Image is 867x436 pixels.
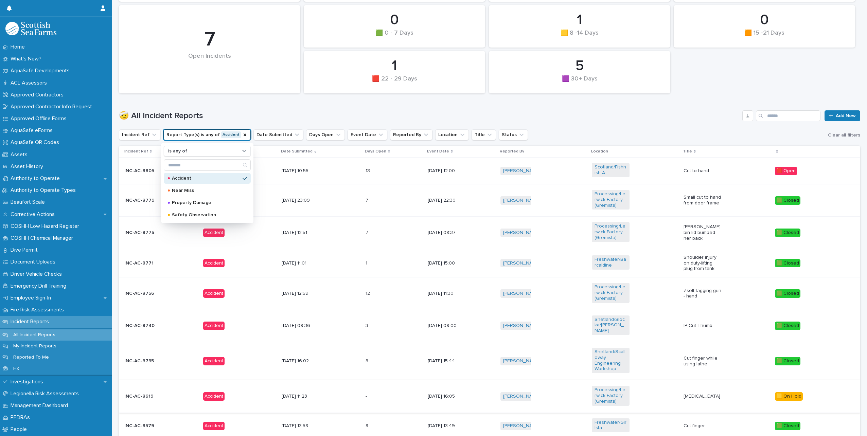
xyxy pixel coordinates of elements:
button: Title [472,129,496,140]
button: Reported By [390,129,432,140]
div: Accident [203,259,225,268]
p: Title [683,148,692,155]
p: is any of [168,148,187,154]
p: Driver Vehicle Checks [8,271,67,277]
div: Accident [203,357,225,365]
p: Assets [8,151,33,158]
div: 🟥 Open [775,167,797,175]
div: 🟩 0 - 7 Days [315,30,474,44]
p: All Incident Reports [8,332,61,338]
p: ACL Assessors [8,80,52,86]
div: 🟩 Closed [775,357,800,365]
a: [PERSON_NAME] [503,198,540,203]
tr: INC-AC-8779Accident[DATE] 23:0977 [DATE] 22:30[PERSON_NAME] Processing/Lerwick Factory (Gremista)... [119,184,860,216]
p: [DATE] 11:30 [428,291,465,296]
img: bPIBxiqnSb2ggTQWdOVV [5,22,56,35]
p: Beaufort Scale [8,199,50,205]
p: [DATE] 09:00 [428,323,465,329]
div: 🟥 22 - 29 Days [315,75,474,90]
div: Search [164,159,251,171]
p: 13 [366,167,371,174]
div: 🟩 Closed [775,229,800,237]
input: Search [756,110,820,121]
p: Shoulder injury on duty-lifting plug from tank [684,255,721,272]
p: Event Date [427,148,449,155]
p: COSHH Chemical Manager [8,235,78,241]
p: INC-AC-8805 [124,168,162,174]
div: Accident [203,289,225,298]
p: Fire Risk Assessments [8,307,69,313]
div: 1 [315,57,474,74]
p: 7 [366,229,370,236]
div: 5 [500,57,659,74]
div: Accident [203,392,225,401]
a: [PERSON_NAME] [503,291,540,296]
div: 1 [500,12,659,29]
a: Add New [825,110,860,121]
p: What's New? [8,56,47,62]
p: [DATE] 11:23 [282,394,319,399]
a: [PERSON_NAME] [503,230,540,236]
p: Reported By [500,148,524,155]
div: 🟩 Closed [775,422,800,430]
p: INC-AC-8775 [124,230,162,236]
p: Legionella Risk Assessments [8,390,84,397]
p: 12 [366,289,371,296]
button: Status [499,129,528,140]
a: [PERSON_NAME] [503,358,540,364]
tr: INC-AC-8735Accident[DATE] 16:0288 [DATE] 15:44[PERSON_NAME] Shetland/Scalloway Engineering Worksh... [119,342,860,380]
p: [DATE] 09:36 [282,323,319,329]
p: Authority to Operate [8,175,65,182]
p: Reported To Me [8,355,54,360]
p: Investigations [8,379,49,385]
p: PEDRAs [8,414,35,421]
p: INC-AC-8735 [124,358,162,364]
p: IP Cut Thumb [684,323,721,329]
p: Cut finger [684,423,721,429]
div: Open Incidents [130,53,289,74]
p: [DATE] 12:51 [282,230,319,236]
tr: INC-AC-8771Accident[DATE] 11:0111 [DATE] 15:00[PERSON_NAME] Freshwater/Barcaldine Shoulder injury... [119,249,860,277]
button: Incident Ref [119,129,161,140]
p: Emergency Drill Training [8,283,72,289]
a: Processing/Lerwick Factory (Gremista) [595,284,627,301]
p: Location [591,148,608,155]
p: Near Miss [172,188,240,193]
p: INC-AC-8619 [124,394,162,399]
p: Management Dashboard [8,402,73,409]
button: Location [435,129,469,140]
p: Fix [8,366,24,371]
div: 🟩 Closed [775,259,800,268]
p: AquaSafe QR Codes [8,139,65,146]
input: Search [164,160,250,170]
tr: INC-AC-8775Accident[DATE] 12:5177 [DATE] 08:37[PERSON_NAME] Processing/Lerwick Factory (Gremista)... [119,217,860,249]
tr: INC-AC-8740Accident[DATE] 09:3633 [DATE] 09:00[PERSON_NAME] Shetland/Slocka/[PERSON_NAME] IP Cut ... [119,310,860,342]
p: Accident [172,176,240,181]
tr: INC-AC-8619Accident[DATE] 11:23-- [DATE] 16:05[PERSON_NAME] Processing/Lerwick Factory (Gremista)... [119,380,860,413]
p: Safety Observation [172,213,240,217]
div: 🟨 On Hold [775,392,803,401]
p: [DATE] 10:55 [282,168,319,174]
a: [PERSON_NAME] [503,423,540,429]
p: Zsolt tagging gun - hand [684,288,721,299]
p: INC-AC-8579 [124,423,162,429]
div: 0 [685,12,844,29]
button: Event Date [348,129,387,140]
p: 8 [366,357,370,364]
p: Property Damage [172,200,240,205]
p: People [8,426,32,433]
p: [DATE] 13:58 [282,423,319,429]
p: [DATE] 13:49 [428,423,465,429]
div: 🟧 15 -21 Days [685,30,844,44]
p: [PERSON_NAME] bin lid bumped her back [684,224,721,241]
a: [PERSON_NAME] [503,323,540,329]
button: Report Type(s) [163,129,251,140]
tr: INC-AC-8756Accident[DATE] 12:591212 [DATE] 11:30[PERSON_NAME] Processing/Lerwick Factory (Gremist... [119,277,860,310]
p: [DATE] 16:02 [282,358,319,364]
button: Days Open [306,129,345,140]
div: 🟩 Closed [775,289,800,298]
p: 3 [366,322,370,329]
p: Approved Contractor Info Request [8,104,98,110]
p: 1 [366,259,369,266]
p: Authority to Operate Types [8,187,81,194]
